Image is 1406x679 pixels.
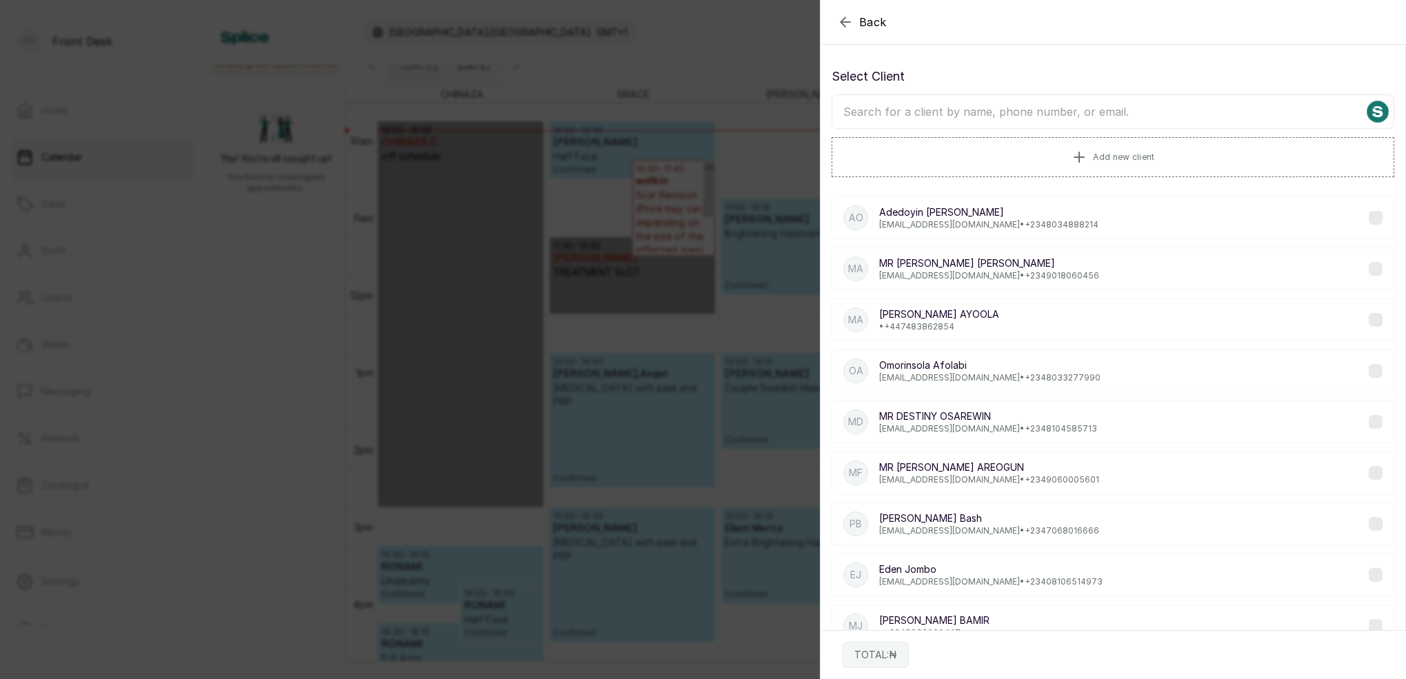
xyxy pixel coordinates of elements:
[879,409,1097,423] p: MR DESTINY OSAREWIN
[849,211,863,225] p: AO
[879,563,1103,576] p: Eden Jombo
[832,94,1394,129] input: Search for a client by name, phone number, or email.
[1093,152,1154,163] span: Add new client
[837,14,887,30] button: Back
[879,270,1099,281] p: [EMAIL_ADDRESS][DOMAIN_NAME] • +234 9018060456
[879,256,1099,270] p: MR [PERSON_NAME] [PERSON_NAME]
[879,321,999,332] p: • +44 7483862854
[879,525,1099,536] p: [EMAIL_ADDRESS][DOMAIN_NAME] • +234 7068016666
[849,619,863,633] p: MJ
[879,307,999,321] p: [PERSON_NAME] AYOOLA
[848,415,863,429] p: MD
[848,313,863,327] p: MA
[849,466,863,480] p: MF
[879,205,1098,219] p: Adedoyin [PERSON_NAME]
[879,627,990,638] p: • +234 8033090447
[879,511,1099,525] p: [PERSON_NAME] Bash
[848,262,863,276] p: MA
[859,14,887,30] span: Back
[879,372,1101,383] p: [EMAIL_ADDRESS][DOMAIN_NAME] • +234 8033277990
[854,648,897,662] p: TOTAL: ₦
[879,219,1098,230] p: [EMAIL_ADDRESS][DOMAIN_NAME] • +234 8034888214
[879,423,1097,434] p: [EMAIL_ADDRESS][DOMAIN_NAME] • +234 8104585713
[850,568,861,582] p: EJ
[850,517,862,531] p: PB
[879,474,1099,485] p: [EMAIL_ADDRESS][DOMAIN_NAME] • +234 9060005601
[849,364,863,378] p: OA
[879,358,1101,372] p: Omorinsola Afolabi
[879,460,1099,474] p: MR [PERSON_NAME] AREOGUN
[832,67,1394,86] p: Select Client
[879,614,990,627] p: [PERSON_NAME] BAMIR
[879,576,1103,587] p: [EMAIL_ADDRESS][DOMAIN_NAME] • +234 08106514973
[832,137,1394,177] button: Add new client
